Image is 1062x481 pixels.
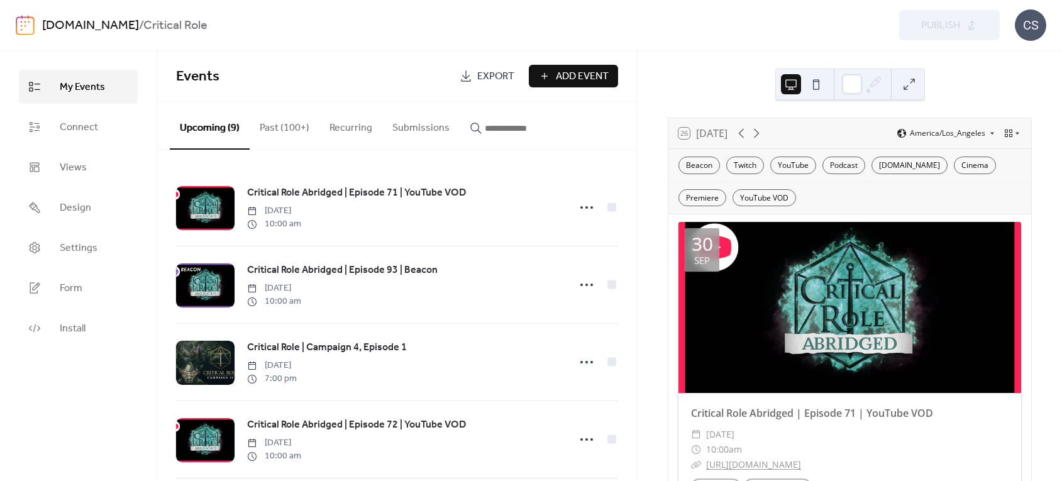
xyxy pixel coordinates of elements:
a: Critical Role | Campaign 4, Episode 1 [247,340,407,356]
a: Critical Role Abridged | Episode 93 | Beacon [247,262,438,279]
div: Sep [694,256,710,265]
a: Form [19,271,138,305]
button: Recurring [319,102,382,148]
a: Critical Role Abridged | Episode 71 | YouTube VOD [691,406,933,420]
a: Views [19,150,138,184]
span: America/Los_Angeles [910,130,985,137]
a: [URL][DOMAIN_NAME] [706,458,801,470]
span: 10:00 am [247,295,301,308]
div: ​ [691,427,701,442]
div: CS [1015,9,1046,41]
div: YouTube [770,157,816,174]
div: [DOMAIN_NAME] [871,157,948,174]
div: ​ [691,442,701,457]
a: [DOMAIN_NAME] [42,14,139,38]
span: Design [60,201,91,216]
a: Install [19,311,138,345]
div: Premiere [678,189,726,207]
a: Critical Role Abridged | Episode 71 | YouTube VOD [247,185,466,201]
span: [DATE] [247,436,301,450]
span: Add Event [556,69,609,84]
span: Critical Role Abridged | Episode 93 | Beacon [247,263,438,278]
span: [DATE] [247,282,301,295]
b: / [139,14,143,38]
span: Events [176,63,219,91]
a: Settings [19,231,138,265]
div: Cinema [954,157,996,174]
a: My Events [19,70,138,104]
span: Form [60,281,82,296]
div: Beacon [678,157,720,174]
span: [DATE] [247,359,297,372]
a: Design [19,191,138,224]
div: Twitch [726,157,764,174]
div: 30 [692,235,713,253]
span: My Events [60,80,105,95]
span: 10:00 am [247,218,301,231]
span: Install [60,321,86,336]
span: Views [60,160,87,175]
span: 7:00 pm [247,372,297,385]
span: Connect [60,120,98,135]
span: Settings [60,241,97,256]
button: Past (100+) [250,102,319,148]
button: Submissions [382,102,460,148]
button: Add Event [529,65,618,87]
span: 10:00am [706,442,742,457]
div: Podcast [822,157,865,174]
span: [DATE] [247,204,301,218]
a: Export [450,65,524,87]
a: Critical Role Abridged | Episode 72 | YouTube VOD [247,417,466,433]
a: Connect [19,110,138,144]
span: [DATE] [706,427,734,442]
div: YouTube VOD [733,189,796,207]
img: logo [16,15,35,35]
button: Upcoming (9) [170,102,250,150]
span: 10:00 am [247,450,301,463]
span: Critical Role Abridged | Episode 72 | YouTube VOD [247,417,466,433]
span: Export [477,69,514,84]
b: Critical Role [143,14,207,38]
span: Critical Role | Campaign 4, Episode 1 [247,340,407,355]
div: ​ [691,457,701,472]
